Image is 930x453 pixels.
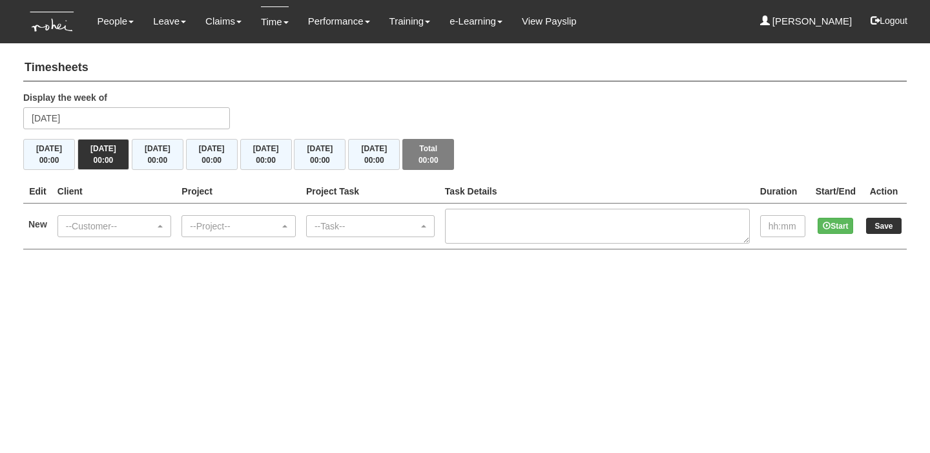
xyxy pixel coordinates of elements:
h4: Timesheets [23,55,907,81]
th: Start/End [811,180,861,204]
span: 00:00 [364,156,384,165]
button: [DATE]00:00 [240,139,292,170]
input: hh:mm [760,215,805,237]
span: 00:00 [94,156,114,165]
input: Save [866,218,902,234]
th: Project [176,180,301,204]
button: [DATE]00:00 [132,139,183,170]
button: --Customer-- [57,215,172,237]
button: --Project-- [181,215,296,237]
span: 00:00 [201,156,222,165]
th: Task Details [440,180,755,204]
button: [DATE]00:00 [23,139,75,170]
th: Project Task [301,180,440,204]
button: Logout [862,5,916,36]
th: Action [861,180,907,204]
span: 00:00 [310,156,330,165]
a: Claims [205,6,242,36]
a: Training [389,6,431,36]
div: --Task-- [315,220,418,233]
span: 00:00 [256,156,276,165]
button: Total00:00 [402,139,454,170]
a: [PERSON_NAME] [760,6,852,36]
button: [DATE]00:00 [294,139,346,170]
a: People [97,6,134,36]
button: [DATE]00:00 [348,139,400,170]
div: --Customer-- [66,220,156,233]
a: Leave [153,6,186,36]
span: 00:00 [147,156,167,165]
div: Timesheet Week Summary [23,139,907,170]
th: Duration [755,180,811,204]
th: Client [52,180,177,204]
button: [DATE]00:00 [186,139,238,170]
span: 00:00 [39,156,59,165]
div: --Project-- [190,220,280,233]
label: Display the week of [23,91,107,104]
a: Time [261,6,289,37]
button: [DATE]00:00 [77,139,129,170]
iframe: chat widget [876,401,917,440]
a: e-Learning [449,6,502,36]
a: View Payslip [522,6,577,36]
span: 00:00 [418,156,439,165]
button: Start [818,218,853,234]
button: --Task-- [306,215,435,237]
a: Performance [308,6,370,36]
th: Edit [23,180,52,204]
label: New [28,218,47,231]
